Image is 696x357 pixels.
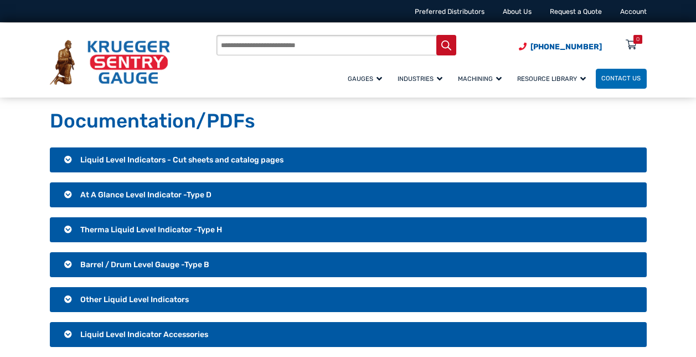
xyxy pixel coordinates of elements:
[392,67,452,90] a: Industries
[458,75,502,83] span: Machining
[80,225,222,234] span: Therma Liquid Level Indicator -Type H
[452,67,512,90] a: Machining
[80,155,283,165] span: Liquid Level Indicators - Cut sheets and catalog pages
[503,8,532,16] a: About Us
[80,330,208,339] span: Liquid Level Indicator Accessories
[512,67,596,90] a: Resource Library
[50,40,170,84] img: Krueger Sentry Gauge
[620,8,647,16] a: Account
[550,8,602,16] a: Request a Quote
[342,67,392,90] a: Gauges
[50,109,647,134] h1: Documentation/PDFs
[519,41,602,53] a: Phone Number (920) 434-8860
[601,74,641,82] span: Contact Us
[80,295,189,304] span: Other Liquid Level Indicators
[517,75,586,83] span: Resource Library
[596,69,647,89] a: Contact Us
[530,42,602,52] span: [PHONE_NUMBER]
[80,190,212,200] span: At A Glance Level Indicator -Type D
[415,8,484,16] a: Preferred Distributors
[348,75,382,83] span: Gauges
[80,260,209,269] span: Barrel / Drum Level Gauge -Type B
[636,35,640,44] div: 0
[398,75,442,83] span: Industries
